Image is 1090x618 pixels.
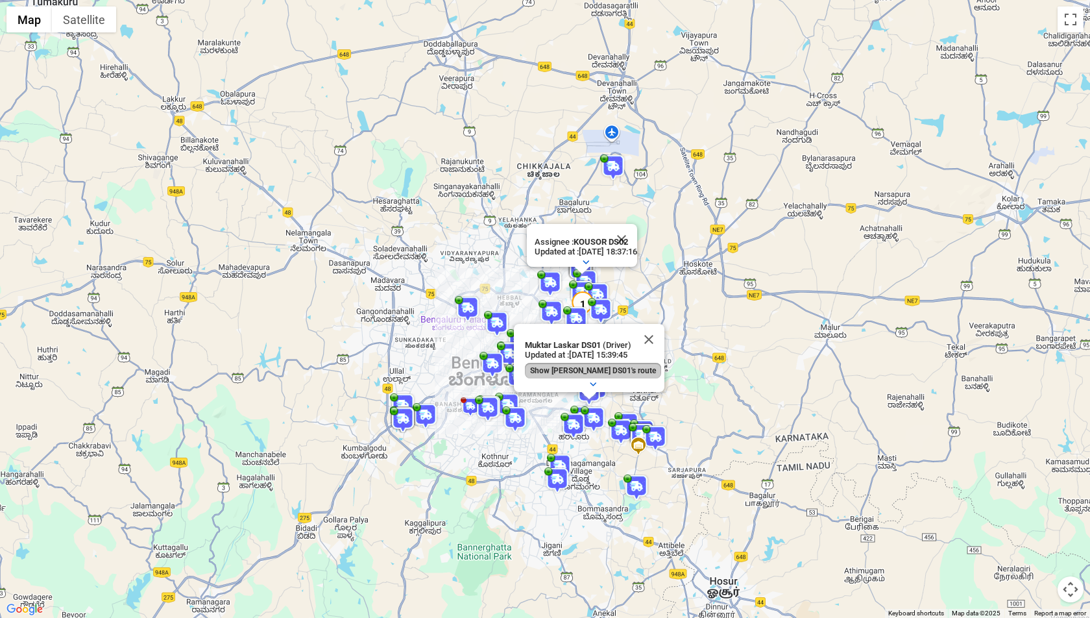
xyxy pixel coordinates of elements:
p: Updated at : [DATE] 18:37:16 [535,247,637,256]
p: Updated at : [DATE] 15:39:45 [525,350,661,360]
button: Show [PERSON_NAME] DS01's route [525,363,661,378]
p: (Driver) [525,340,661,350]
b: Muktar Laskar DS01 [525,340,601,350]
button: Close [606,224,637,255]
p: Assignee : [535,237,637,247]
div: 1 [570,291,596,317]
button: Close [633,324,664,355]
b: KOUSOR DS02 [574,237,628,247]
span: Show [PERSON_NAME] DS01's route [530,365,656,376]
